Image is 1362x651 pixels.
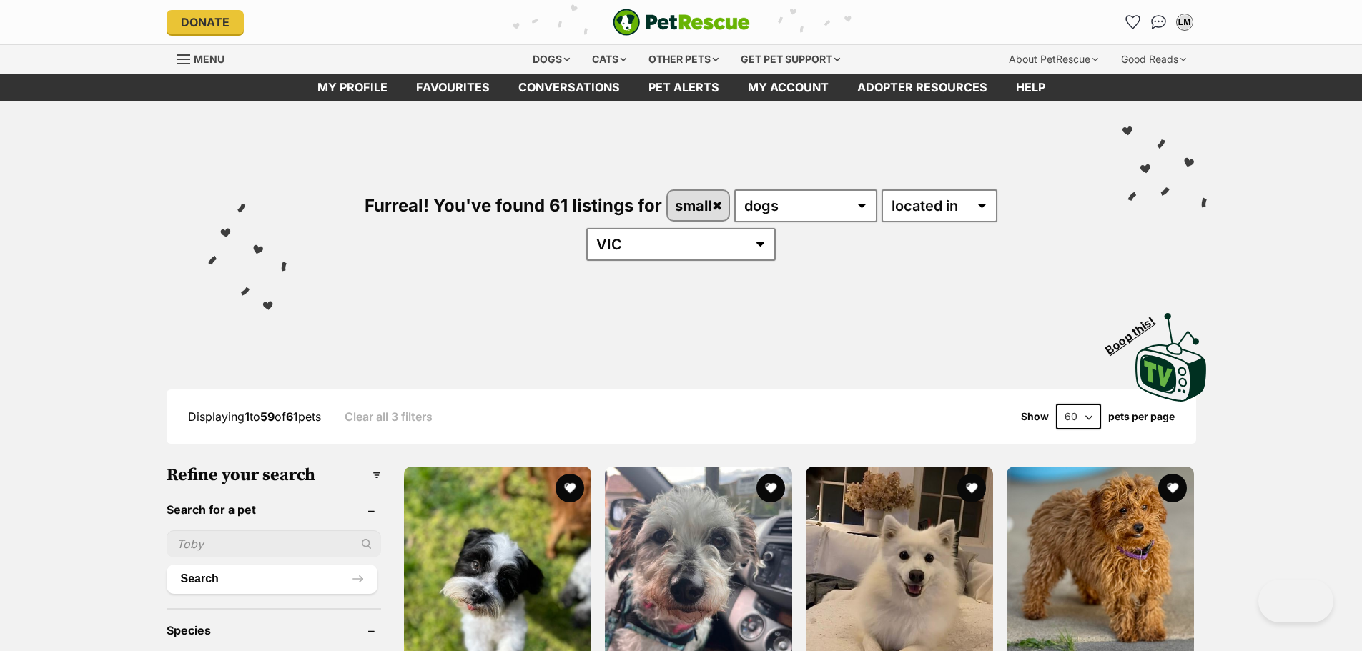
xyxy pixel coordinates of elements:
a: Pet alerts [634,74,734,101]
span: Menu [194,53,224,65]
img: logo-e224e6f780fb5917bec1dbf3a21bbac754714ae5b6737aabdf751b685950b380.svg [613,9,750,36]
a: Menu [177,45,235,71]
div: Other pets [638,45,729,74]
a: Favourites [1122,11,1145,34]
span: Boop this! [1102,305,1168,357]
button: My account [1173,11,1196,34]
button: favourite [957,474,986,502]
a: Donate [167,10,244,34]
label: pets per page [1108,411,1175,422]
a: Help [1002,74,1060,101]
ul: Account quick links [1122,11,1196,34]
a: My account [734,74,843,101]
a: small [668,191,729,220]
div: LM [1178,15,1192,29]
a: Clear all 3 filters [345,410,433,423]
strong: 61 [286,409,298,424]
div: About PetRescue [999,45,1108,74]
a: Boop this! [1135,300,1207,404]
a: conversations [504,74,634,101]
strong: 59 [260,409,275,424]
input: Toby [167,530,381,557]
span: Furreal! You've found 61 listings for [365,195,662,216]
span: Displaying to of pets [188,409,321,424]
a: PetRescue [613,9,750,36]
header: Species [167,624,381,637]
div: Cats [582,45,636,74]
a: Adopter resources [843,74,1002,101]
img: chat-41dd97257d64d25036548639549fe6c8038ab92f7586957e7f3b1b290dea8141.svg [1151,15,1166,29]
span: Show [1021,411,1049,422]
div: Get pet support [731,45,850,74]
button: favourite [756,474,785,502]
div: Good Reads [1111,45,1196,74]
button: Search [167,565,377,593]
a: Favourites [402,74,504,101]
button: favourite [556,474,584,502]
iframe: Help Scout Beacon - Open [1258,580,1333,622]
img: PetRescue TV logo [1135,313,1207,402]
header: Search for a pet [167,503,381,516]
a: Conversations [1148,11,1170,34]
button: favourite [1159,474,1188,502]
h3: Refine your search [167,465,381,485]
div: Dogs [523,45,580,74]
strong: 1 [245,409,250,424]
a: My profile [303,74,402,101]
